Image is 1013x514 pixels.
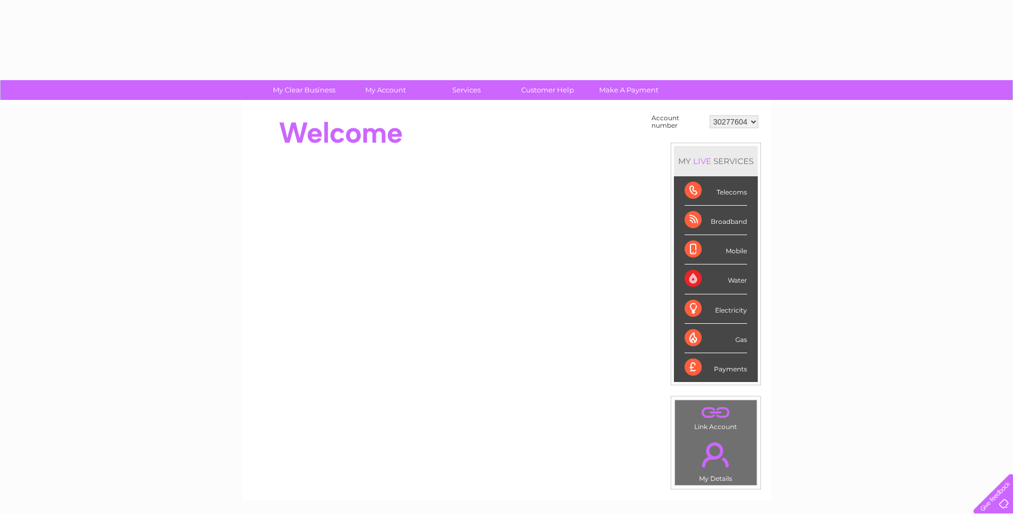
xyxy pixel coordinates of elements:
td: Account number [649,112,707,132]
div: LIVE [691,156,713,166]
div: Broadband [685,206,747,235]
div: Electricity [685,294,747,324]
a: My Clear Business [260,80,348,100]
td: My Details [674,433,757,486]
a: Make A Payment [585,80,673,100]
div: Water [685,264,747,294]
div: Mobile [685,235,747,264]
a: . [678,436,754,473]
div: Telecoms [685,176,747,206]
td: Link Account [674,400,757,433]
a: Customer Help [504,80,592,100]
div: Payments [685,353,747,382]
a: My Account [341,80,429,100]
div: MY SERVICES [674,146,758,176]
a: Services [422,80,511,100]
a: . [678,403,754,422]
div: Gas [685,324,747,353]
